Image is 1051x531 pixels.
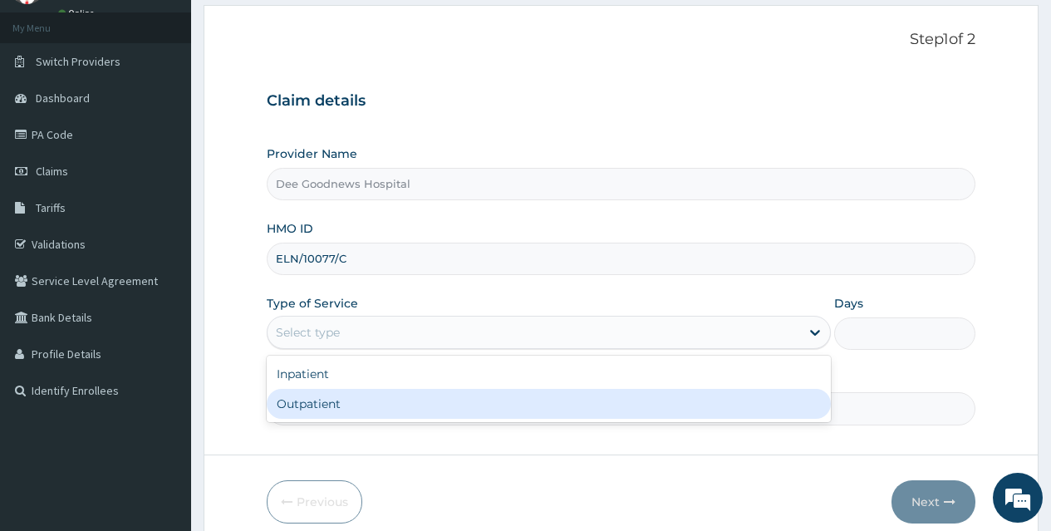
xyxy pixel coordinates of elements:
[36,91,90,106] span: Dashboard
[267,295,358,312] label: Type of Service
[273,8,312,48] div: Minimize live chat window
[36,200,66,215] span: Tariffs
[267,31,975,49] p: Step 1 of 2
[267,243,975,275] input: Enter HMO ID
[31,83,67,125] img: d_794563401_company_1708531726252_794563401
[36,164,68,179] span: Claims
[267,480,362,524] button: Previous
[891,480,975,524] button: Next
[267,145,357,162] label: Provider Name
[267,389,831,419] div: Outpatient
[58,7,98,19] a: Online
[834,295,863,312] label: Days
[86,93,279,115] div: Chat with us now
[267,92,975,111] h3: Claim details
[276,324,340,341] div: Select type
[96,160,229,327] span: We're online!
[267,220,313,237] label: HMO ID
[36,54,120,69] span: Switch Providers
[8,354,317,412] textarea: Type your message and hit 'Enter'
[267,359,831,389] div: Inpatient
